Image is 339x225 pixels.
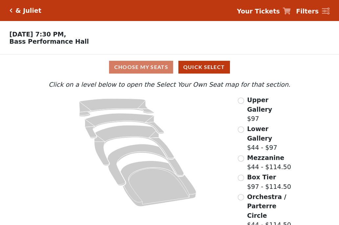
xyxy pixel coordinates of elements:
[247,173,276,181] span: Box Tier
[85,113,164,138] path: Lower Gallery - Seats Available: 84
[178,61,230,74] button: Quick Select
[237,8,280,15] strong: Your Tickets
[296,8,319,15] strong: Filters
[247,172,291,191] label: $97 - $114.50
[15,7,41,14] h5: & Juliet
[237,7,291,16] a: Your Tickets
[247,154,284,161] span: Mezzanine
[296,7,329,16] a: Filters
[247,153,291,172] label: $44 - $114.50
[79,99,154,117] path: Upper Gallery - Seats Available: 156
[247,95,292,124] label: $97
[121,161,196,207] path: Orchestra / Parterre Circle - Seats Available: 22
[247,193,286,219] span: Orchestra / Parterre Circle
[47,80,292,89] p: Click on a level below to open the Select Your Own Seat map for that section.
[247,125,272,142] span: Lower Gallery
[10,8,12,13] a: Click here to go back to filters
[247,96,272,113] span: Upper Gallery
[247,124,292,152] label: $44 - $97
